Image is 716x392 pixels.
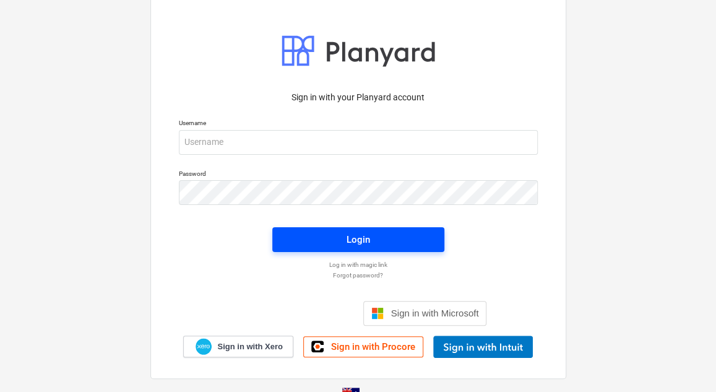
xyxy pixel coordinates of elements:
img: Xero logo [196,338,212,355]
span: Sign in with Procore [331,341,415,352]
a: Forgot password? [173,271,544,279]
p: Sign in with your Planyard account [179,91,538,104]
iframe: Sign in with Google Button [223,300,360,327]
div: Login [347,232,370,248]
p: Password [179,170,538,180]
a: Log in with magic link [173,261,544,269]
span: Sign in with Xero [217,341,282,352]
p: Username [179,119,538,129]
button: Login [272,227,444,252]
span: Sign in with Microsoft [391,308,479,318]
a: Sign in with Procore [303,336,423,357]
input: Username [179,130,538,155]
a: Sign in with Xero [183,336,293,357]
img: Microsoft logo [371,307,384,320]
